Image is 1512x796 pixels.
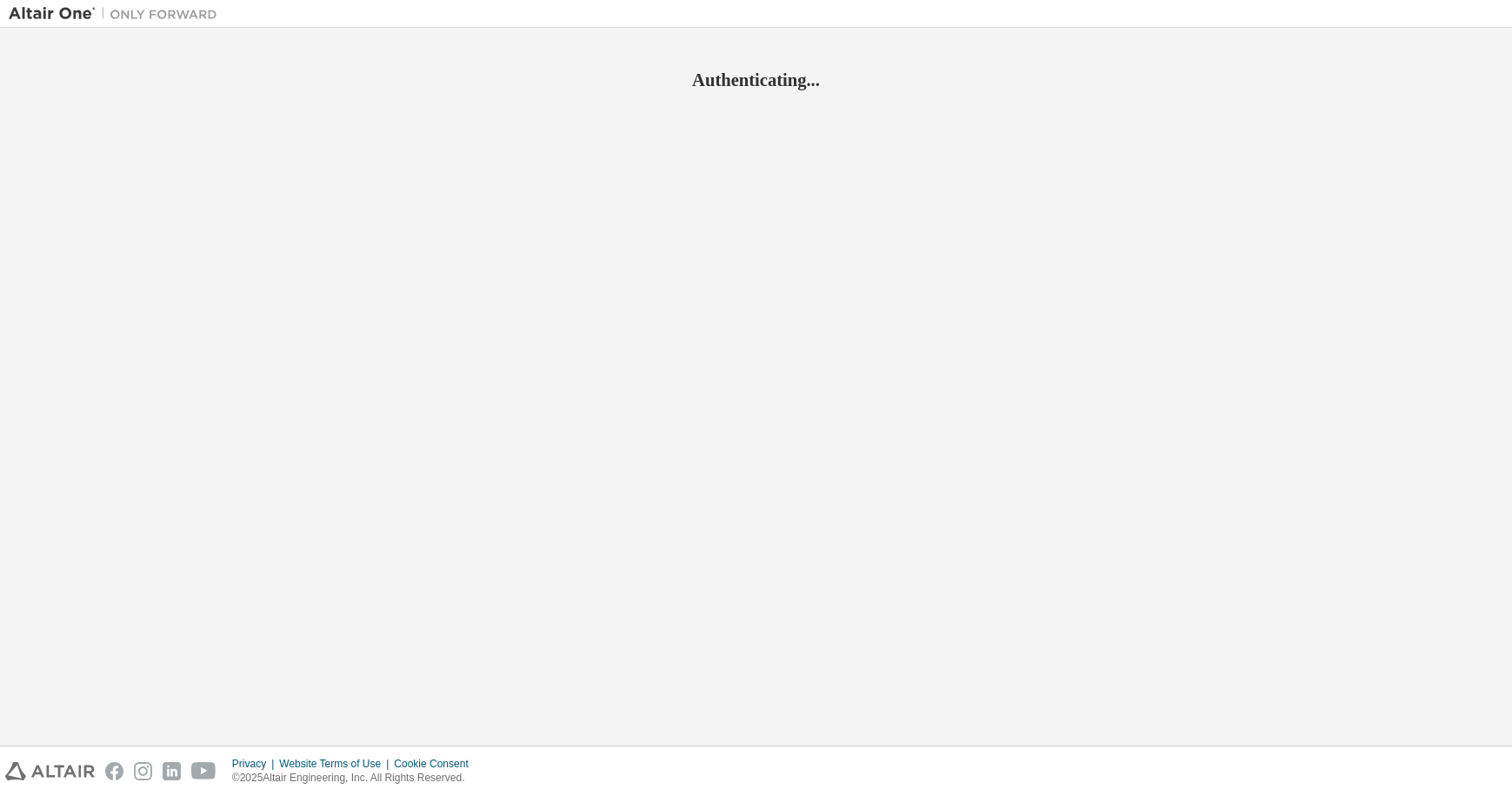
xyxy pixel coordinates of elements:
[105,762,123,780] img: facebook.svg
[394,757,478,771] div: Cookie Consent
[232,757,279,771] div: Privacy
[279,757,394,771] div: Website Terms of Use
[5,762,95,780] img: altair_logo.svg
[163,762,181,780] img: linkedin.svg
[9,5,226,23] img: Altair One
[232,771,479,786] p: © 2025 Altair Engineering, Inc. All Rights Reserved.
[9,69,1503,91] h2: Authenticating...
[134,762,152,780] img: instagram.svg
[191,762,216,780] img: youtube.svg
